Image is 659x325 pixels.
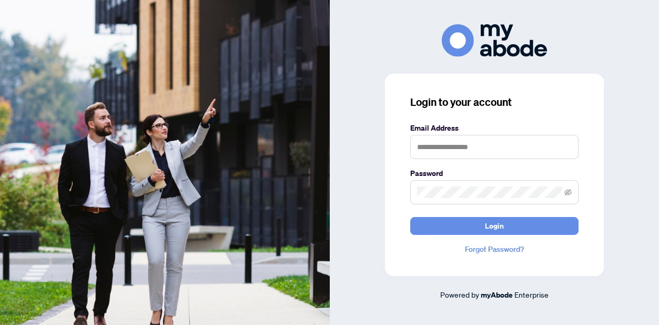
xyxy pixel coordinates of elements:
[514,290,549,299] span: Enterprise
[410,168,579,179] label: Password
[481,289,513,301] a: myAbode
[485,218,504,234] span: Login
[440,290,479,299] span: Powered by
[442,24,547,56] img: ma-logo
[564,189,572,196] span: eye-invisible
[410,122,579,134] label: Email Address
[410,243,579,255] a: Forgot Password?
[410,95,579,110] h3: Login to your account
[410,217,579,235] button: Login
